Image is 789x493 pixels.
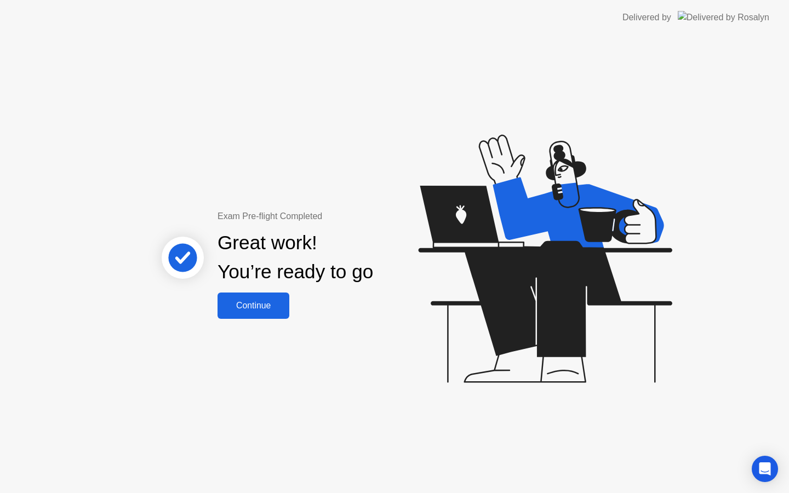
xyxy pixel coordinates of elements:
button: Continue [218,293,289,319]
div: Continue [221,301,286,311]
div: Delivered by [622,11,671,24]
img: Delivered by Rosalyn [678,11,769,24]
div: Exam Pre-flight Completed [218,210,444,223]
div: Open Intercom Messenger [752,456,778,482]
div: Great work! You’re ready to go [218,228,373,286]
